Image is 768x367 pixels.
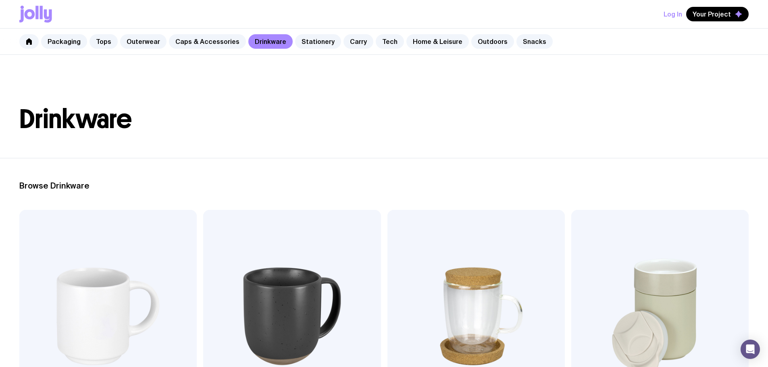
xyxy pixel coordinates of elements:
a: Caps & Accessories [169,34,246,49]
a: Tech [376,34,404,49]
h1: Drinkware [19,106,749,132]
a: Outdoors [471,34,514,49]
a: Outerwear [120,34,167,49]
a: Snacks [516,34,553,49]
div: Open Intercom Messenger [741,340,760,359]
h2: Browse Drinkware [19,181,749,191]
a: Stationery [295,34,341,49]
a: Carry [343,34,373,49]
a: Home & Leisure [406,34,469,49]
a: Drinkware [248,34,293,49]
a: Tops [89,34,118,49]
button: Your Project [686,7,749,21]
button: Log In [664,7,682,21]
span: Your Project [693,10,731,18]
a: Packaging [41,34,87,49]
